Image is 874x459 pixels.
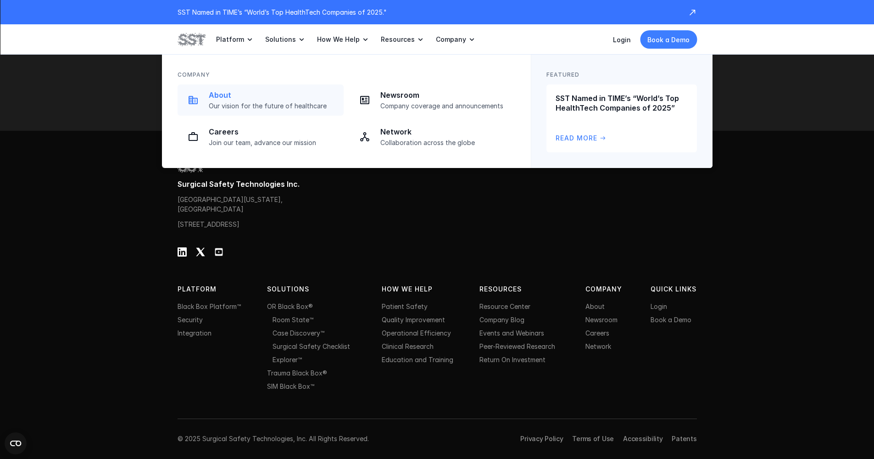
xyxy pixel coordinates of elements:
a: Resource Center [479,302,530,310]
a: Privacy Policy [520,435,563,442]
p: Our vision for the future of healthcare [209,102,338,110]
span: arrow_right_alt [599,134,607,142]
a: Platform [216,24,254,55]
a: Education and Training [382,356,453,364]
a: Accessibility [623,435,662,442]
a: SIM Black Box™ [267,382,314,390]
a: Return On Investment [479,356,546,364]
a: Login [613,36,631,44]
a: About [585,302,605,310]
a: Surgical Safety Checklist [273,342,350,350]
p: Join our team, advance our mission [209,139,338,147]
p: Read More [556,133,597,143]
p: Collaboration across the globe [380,139,510,147]
a: Newspaper iconNewsroomCompany coverage and announcements [349,84,515,116]
button: Open CMP widget [5,432,27,454]
a: Network [585,342,611,350]
img: SST logo [178,32,205,47]
p: Company [178,70,210,79]
p: Company coverage and announcements [380,102,510,110]
a: Terms of Use [572,435,614,442]
p: Book a Demo [647,35,690,45]
p: Resources [479,284,559,294]
p: © 2025 Surgical Safety Technologies, Inc. All Rights Reserved. [178,434,369,443]
img: Network icon [359,131,370,142]
p: HOW WE HELP [382,284,439,294]
p: SST Named in TIME’s “World’s Top HealthTech Companies of 2025” [556,94,688,113]
p: [GEOGRAPHIC_DATA][US_STATE], [GEOGRAPHIC_DATA] [178,195,288,214]
img: Briefcase icon [188,131,199,142]
a: Careers [585,329,609,337]
p: Newsroom [380,90,510,100]
a: Room State™ [273,316,313,324]
a: SST Named in TIME’s “World’s Top HealthTech Companies of 2025”Read Morearrow_right_alt [546,84,697,152]
p: Network [380,127,510,137]
a: Security [178,316,203,324]
p: How We Help [317,35,360,44]
a: Company iconAboutOur vision for the future of healthcare [178,84,344,116]
a: Case Discovery™ [273,329,324,337]
a: Trauma Black Box® [267,369,327,377]
a: Login [651,302,667,310]
p: Company [585,284,624,294]
p: About [209,90,338,100]
p: [STREET_ADDRESS] [178,219,267,229]
img: Company icon [188,95,199,106]
p: Surgical Safety Technologies Inc. [178,179,697,189]
a: Patents [672,435,696,442]
a: Clinical Research [382,342,434,350]
a: Operational Efficiency [382,329,451,337]
p: PLATFORM [178,284,234,294]
a: Network iconNetworkCollaboration across the globe [349,121,515,152]
p: Careers [209,127,338,137]
a: Quality Improvement [382,316,445,324]
a: Company Blog [479,316,524,324]
a: Briefcase iconCareersJoin our team, advance our mission [178,121,344,152]
a: Newsroom [585,316,618,324]
a: Explorer™ [273,356,302,364]
p: SST Named in TIME’s “World’s Top HealthTech Companies of 2025." [178,7,679,17]
img: Newspaper icon [359,95,370,106]
a: Peer-Reviewed Research [479,342,555,350]
a: Book a Demo [651,316,691,324]
a: Black Box Platform™ [178,302,241,310]
a: Events and Webinars [479,329,544,337]
img: Youtube Logo [214,247,223,257]
p: Solutions [265,35,296,44]
p: Platform [216,35,244,44]
a: Patient Safety [382,302,428,310]
p: Company [436,35,466,44]
p: Solutions [267,284,326,294]
p: Resources [381,35,415,44]
a: Book a Demo [640,30,697,49]
a: OR Black Box® [267,302,313,310]
a: Integration [178,329,212,337]
p: FEATURED [546,70,579,79]
p: QUICK LINKS [651,284,696,294]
